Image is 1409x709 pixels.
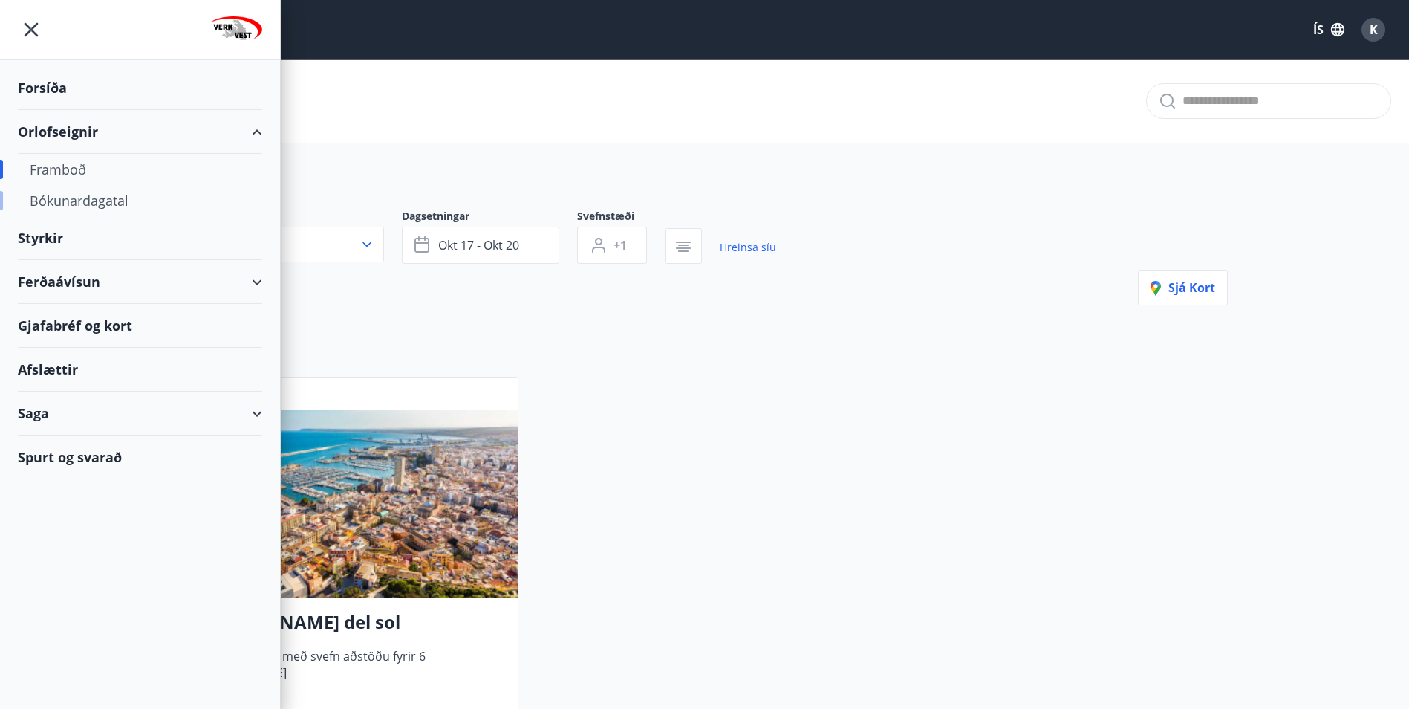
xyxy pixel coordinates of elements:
span: Svæði [182,209,402,227]
span: Sjá kort [1151,279,1215,296]
div: Orlofseignir [18,110,262,154]
button: +1 [577,227,647,264]
span: Dagsetningar [402,209,577,227]
button: Sjá kort [1138,270,1228,305]
span: okt 17 - okt 20 [438,237,519,253]
button: okt 17 - okt 20 [402,227,559,264]
span: Svefnstæði [577,209,665,227]
a: Hreinsa síu [720,231,776,264]
div: Forsíða [18,66,262,110]
button: menu [18,16,45,43]
div: Styrkir [18,216,262,260]
span: K [1370,22,1378,38]
span: +1 [614,237,627,253]
div: Ferðaávísun [18,260,262,304]
div: Spurt og svarað [18,436,262,479]
button: ÍS [1305,16,1353,43]
h3: [PERSON_NAME] del sol [195,609,506,636]
div: Bókunardagatal [30,185,250,216]
div: Framboð [30,154,250,185]
img: Paella dish [183,410,518,598]
button: Allt [182,227,384,262]
div: Saga [18,392,262,436]
img: union_logo [210,16,262,46]
span: Íbúðin er 69 fm með svefn aðstöðu fyrir 6 [PERSON_NAME] [195,648,506,697]
div: Gjafabréf og kort [18,304,262,348]
div: Afslættir [18,348,262,392]
button: K [1356,12,1391,48]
